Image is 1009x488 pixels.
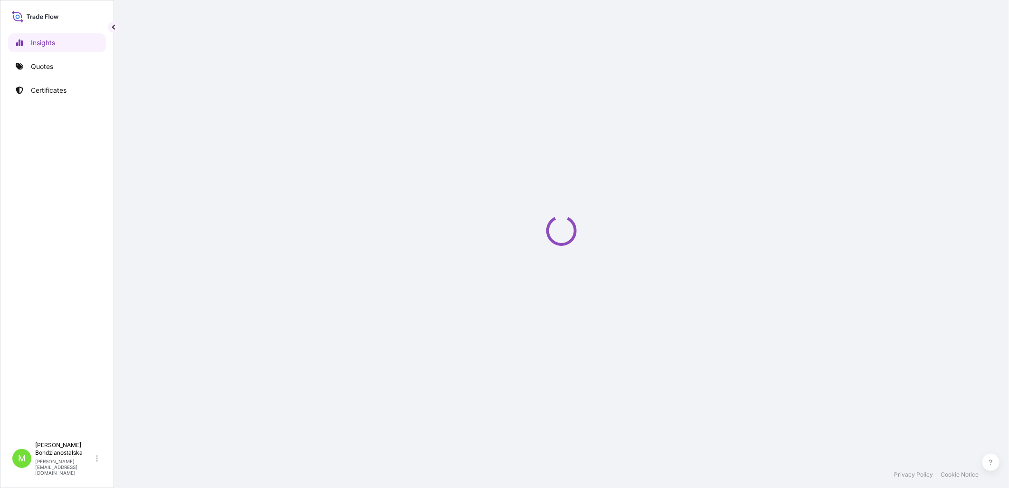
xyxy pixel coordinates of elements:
[8,81,106,100] a: Certificates
[31,62,53,71] p: Quotes
[8,33,106,52] a: Insights
[31,38,55,48] p: Insights
[18,454,26,463] span: M
[941,471,979,478] a: Cookie Notice
[35,459,94,476] p: [PERSON_NAME][EMAIL_ADDRESS][DOMAIN_NAME]
[8,57,106,76] a: Quotes
[35,441,94,457] p: [PERSON_NAME] Bohdzianostalska
[894,471,933,478] a: Privacy Policy
[31,86,67,95] p: Certificates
